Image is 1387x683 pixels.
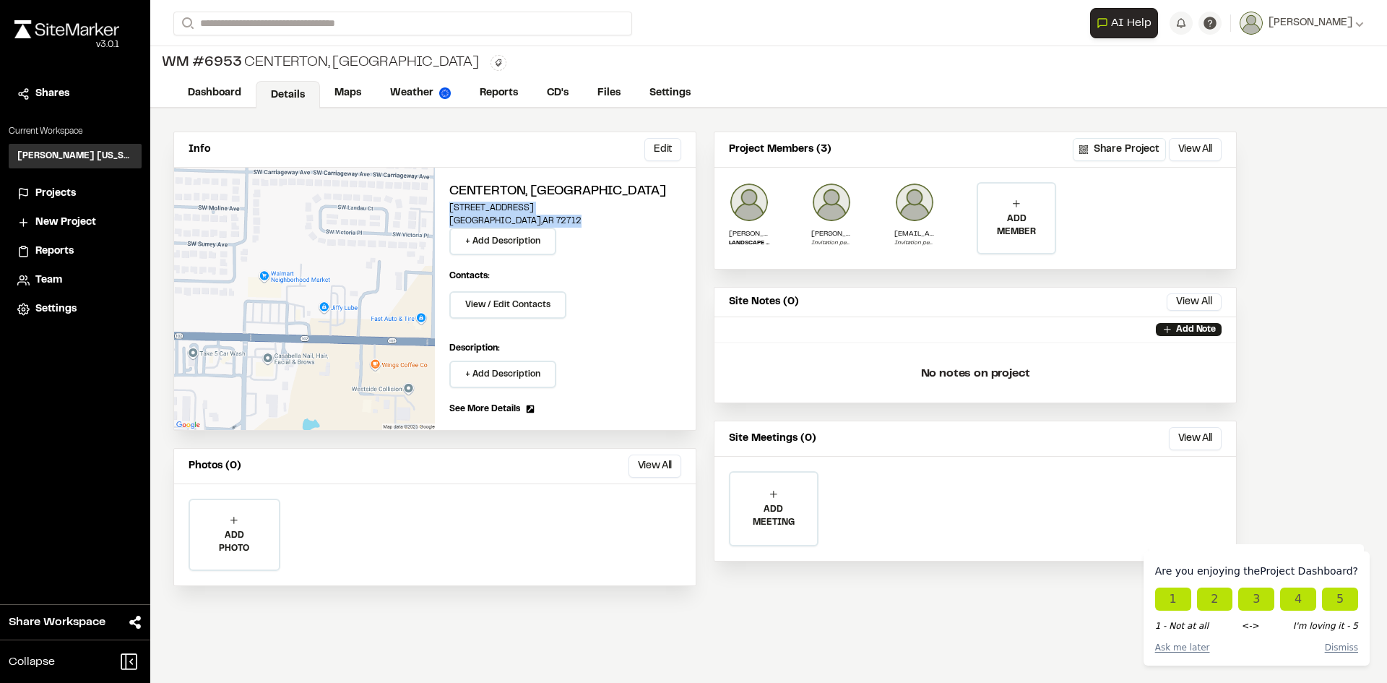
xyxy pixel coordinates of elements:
a: Settings [17,301,133,317]
button: Ask me later [1155,641,1210,654]
button: View All [1167,293,1222,311]
p: No notes on project [726,351,1224,397]
div: Open AI Assistant [1090,8,1164,38]
button: + Add Description [449,361,556,388]
p: ADD MEMBER [978,212,1055,239]
button: Edit Tags [491,55,506,71]
p: Contacts: [449,270,490,283]
button: View All [628,455,681,478]
p: Info [189,142,210,158]
p: Current Workspace [9,125,142,138]
button: Share Project [1073,138,1166,161]
span: Reports [35,244,74,259]
button: It's okay [1197,588,1233,611]
img: Brandon Mckinney [729,182,769,223]
h2: Centerton, [GEOGRAPHIC_DATA] [449,182,681,202]
img: User [1240,12,1263,35]
button: View All [1169,427,1222,450]
a: Team [17,272,133,288]
p: Invitation pending [811,239,852,248]
img: precipai.png [439,87,451,99]
span: <-> [1242,619,1259,632]
a: Reports [465,80,532,107]
button: I'm loving it [1322,588,1358,611]
h3: [PERSON_NAME] [US_STATE] [17,150,133,163]
p: Invitation pending [894,239,935,248]
button: Neutral [1238,588,1274,611]
a: CD's [532,80,583,107]
a: Dashboard [173,80,256,107]
p: Photos (0) [189,458,241,474]
img: rebrand.png [14,20,119,38]
button: [PERSON_NAME] [1240,12,1364,35]
span: Shares [35,86,69,102]
p: [PERSON_NAME][EMAIL_ADDRESS][PERSON_NAME][PERSON_NAME][DOMAIN_NAME] [811,228,852,239]
button: Edit [644,138,681,161]
span: WM #6953 [162,52,241,74]
p: [STREET_ADDRESS] [449,202,681,215]
p: Site Meetings (0) [729,431,816,447]
button: View / Edit Contacts [449,291,566,319]
a: New Project [17,215,133,231]
div: Are you enjoying the Project Dashboard ? [1155,563,1358,579]
a: Reports [17,244,133,259]
span: See More Details [449,403,520,416]
button: + Add Description [449,228,556,255]
span: Share Workspace [9,614,105,631]
a: Weather [376,80,465,107]
a: Projects [17,186,133,202]
p: ADD PHOTO [190,529,279,555]
p: [PERSON_NAME] [729,228,769,239]
p: Add Note [1176,323,1216,336]
span: Projects [35,186,76,202]
p: [GEOGRAPHIC_DATA] , AR 72712 [449,215,681,228]
span: 1 - Not at all [1155,619,1209,632]
a: Files [583,80,635,107]
p: LANDSCAPE DESIGNER [729,239,769,248]
a: Details [256,81,320,108]
p: ADD MEETING [730,503,817,529]
button: I'm enjoying it [1280,588,1316,611]
span: I'm loving it - 5 [1293,619,1358,632]
a: Shares [17,86,133,102]
p: Description: [449,342,681,355]
p: Project Members (3) [729,142,831,158]
span: Settings [35,301,77,317]
span: AI Help [1111,14,1151,32]
span: New Project [35,215,96,231]
span: [PERSON_NAME] [1269,15,1352,31]
p: [EMAIL_ADDRESS][PERSON_NAME][PERSON_NAME][DOMAIN_NAME] [894,228,935,239]
button: Search [173,12,199,35]
button: Not at all [1155,588,1191,611]
div: Oh geez...please don't... [14,38,119,51]
div: Centerton, [GEOGRAPHIC_DATA] [162,52,479,74]
img: photo [894,182,935,223]
button: Dismiss [1325,641,1358,654]
p: Site Notes (0) [729,294,799,310]
button: Open AI Assistant [1090,8,1158,38]
a: Maps [320,80,376,107]
button: View All [1169,138,1222,161]
span: Collapse [9,653,55,671]
span: Team [35,272,62,288]
a: Settings [635,80,705,107]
